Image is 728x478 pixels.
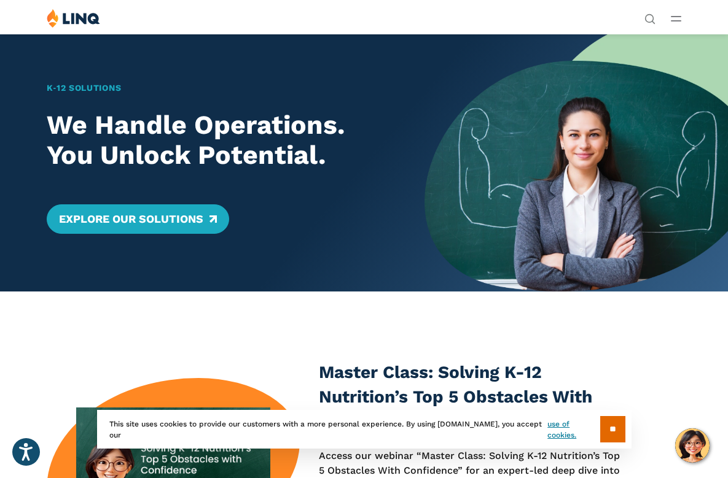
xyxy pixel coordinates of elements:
[97,410,632,449] div: This site uses cookies to provide our customers with a more personal experience. By using [DOMAIN...
[547,418,600,441] a: use of cookies.
[644,9,656,23] nav: Utility Navigation
[319,360,627,433] h3: Master Class: Solving K-12 Nutrition’s Top 5 Obstacles With Confidence
[47,110,395,170] h2: We Handle Operations. You Unlock Potential.
[47,204,229,234] a: Explore Our Solutions
[671,12,681,25] button: Open Main Menu
[644,12,656,23] button: Open Search Bar
[425,34,728,291] img: Home Banner
[675,428,710,463] button: Hello, have a question? Let’s chat.
[47,82,395,94] h1: K‑12 Solutions
[47,9,100,28] img: LINQ | K‑12 Software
